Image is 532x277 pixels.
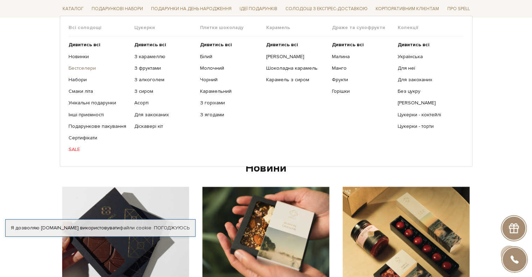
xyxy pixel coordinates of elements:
a: Діскавері кіт [134,123,195,130]
b: Дивитись всі [134,42,166,48]
span: Подарунки на День народження [148,4,234,14]
a: Горішки [332,88,392,95]
a: Манго [332,65,392,71]
a: Подарункове пакування [69,123,129,130]
a: Карамель з сиром [266,77,326,83]
span: Цукерки [134,25,200,31]
span: Всі солодощі [69,25,134,31]
b: Дивитись всі [398,42,430,48]
a: Погоджуюсь [154,225,190,231]
a: З фруктами [134,65,195,71]
b: Дивитись всі [266,42,298,48]
b: Дивитись всі [332,42,364,48]
a: Малина [332,53,392,60]
span: Ідеї подарунків [237,4,280,14]
a: файли cookie [120,225,151,231]
a: SALE [69,146,129,153]
span: Про Spell [444,4,472,14]
b: Дивитись всі [200,42,232,48]
a: Українська [398,53,458,60]
span: Подарункові набори [89,4,146,14]
a: Дивитись всі [69,42,129,48]
a: [PERSON_NAME] [398,100,458,106]
a: З алкоголем [134,77,195,83]
a: Солодощі з експрес-доставкою [283,3,370,15]
div: Новини [60,161,473,176]
a: Інші приємності [69,111,129,118]
a: Новинки [69,53,129,60]
a: Цукерки - торти [398,123,458,130]
span: Драже та сухофрукти [332,25,398,31]
a: Для закоханих [134,111,195,118]
a: Дивитись всі [332,42,392,48]
a: З карамеллю [134,53,195,60]
a: Чорний [200,77,261,83]
a: Дивитись всі [134,42,195,48]
div: Я дозволяю [DOMAIN_NAME] використовувати [6,225,195,231]
a: Смаки літа [69,88,129,95]
b: Дивитись всі [69,42,100,48]
a: Білий [200,53,261,60]
a: Бестселери [69,65,129,71]
span: Колекції [398,25,463,31]
span: Каталог [60,4,86,14]
a: Набори [69,77,129,83]
a: Унікальні подарунки [69,100,129,106]
a: Для неї [398,65,458,71]
span: Плитки шоколаду [200,25,266,31]
a: Дивитись всі [200,42,261,48]
a: Корпоративним клієнтам [373,3,442,15]
a: Карамельний [200,88,261,95]
a: Асорті [134,100,195,106]
a: Для закоханих [398,77,458,83]
a: Дивитись всі [266,42,326,48]
a: З ягодами [200,111,261,118]
a: Фрукти [332,77,392,83]
a: Шоколадна карамель [266,65,326,71]
a: Дивитись всі [398,42,458,48]
a: З горіхами [200,100,261,106]
a: Без цукру [398,88,458,95]
a: [PERSON_NAME] [266,53,326,60]
a: Молочний [200,65,261,71]
a: Сертифікати [69,135,129,141]
a: З сиром [134,88,195,95]
a: Цукерки - коктейлі [398,111,458,118]
span: Карамель [266,25,332,31]
div: Каталог [60,16,473,167]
